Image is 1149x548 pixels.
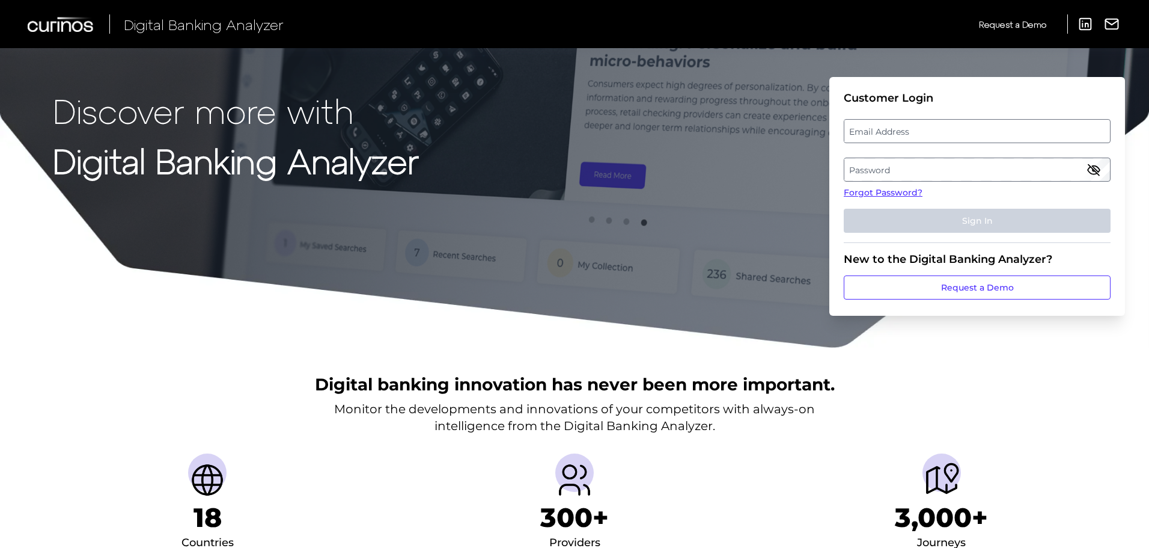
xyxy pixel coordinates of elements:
a: Request a Demo [844,276,1111,300]
img: Curinos [28,17,95,32]
span: Request a Demo [979,19,1046,29]
h2: Digital banking innovation has never been more important. [315,373,835,396]
label: Password [844,159,1109,180]
h1: 300+ [540,502,609,534]
label: Email Address [844,120,1109,142]
p: Monitor the developments and innovations of your competitors with always-on intelligence from the... [334,401,815,434]
a: Forgot Password? [844,186,1111,199]
button: Sign In [844,209,1111,233]
p: Discover more with [53,91,419,129]
strong: Digital Banking Analyzer [53,140,419,180]
img: Countries [188,461,227,499]
img: Providers [555,461,594,499]
img: Journeys [922,461,961,499]
a: Request a Demo [979,14,1046,34]
h1: 3,000+ [895,502,988,534]
div: Customer Login [844,91,1111,105]
span: Digital Banking Analyzer [124,16,284,33]
div: New to the Digital Banking Analyzer? [844,253,1111,266]
h1: 18 [194,502,222,534]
